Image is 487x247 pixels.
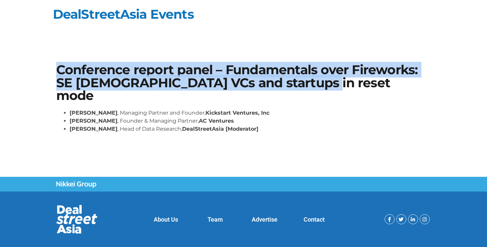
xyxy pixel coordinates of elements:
[56,64,431,102] h1: Conference report panel – Fundamentals over Fireworks: SE [DEMOGRAPHIC_DATA] VCs and startups in ...
[70,118,117,124] strong: [PERSON_NAME]
[56,181,96,188] img: Nikkei Group
[70,126,117,132] strong: [PERSON_NAME]
[70,125,431,133] li: , Head of Data Research,
[70,117,431,125] li: , Founder & Managing Partner,
[154,216,178,223] a: About Us
[182,126,258,132] strong: DealStreetAsia [Moderator]
[53,6,194,22] a: DealStreetAsia Events
[252,216,277,223] a: Advertise
[208,216,223,223] a: Team
[70,110,117,116] strong: [PERSON_NAME]
[206,110,269,116] strong: Kickstart Ventures, Inc
[70,109,431,117] li: , Managing Partner and Founder,
[304,216,325,223] a: Contact
[199,118,234,124] strong: AC Ventures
